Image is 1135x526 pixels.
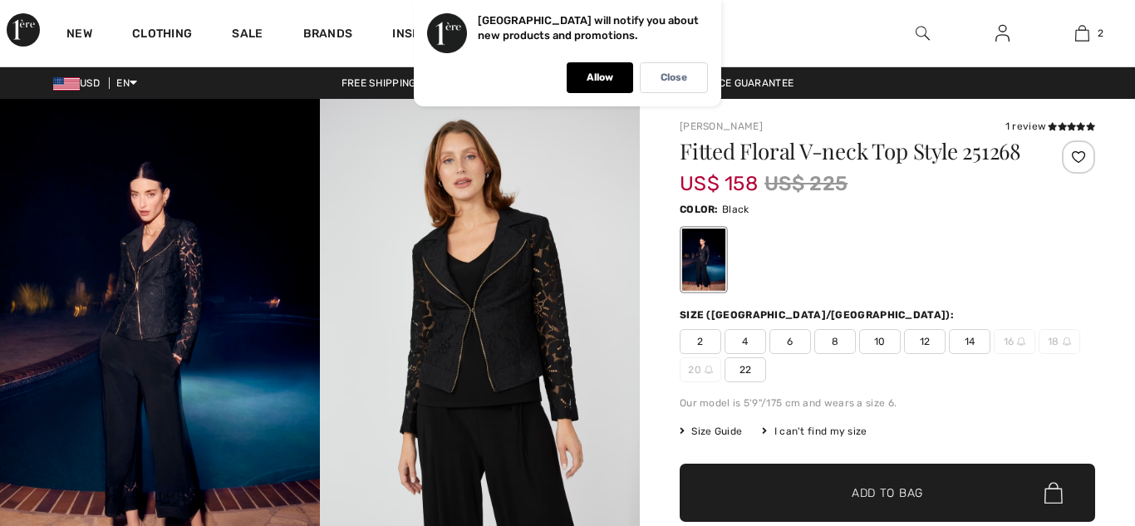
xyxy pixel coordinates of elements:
span: 20 [680,357,721,382]
span: Color: [680,204,719,215]
a: [PERSON_NAME] [680,120,763,132]
div: Our model is 5'9"/175 cm and wears a size 6. [680,396,1095,410]
img: ring-m.svg [705,366,713,374]
span: Inspiration [392,27,466,44]
span: 18 [1039,329,1080,354]
span: 14 [949,329,990,354]
img: My Info [995,23,1010,43]
a: Free shipping on orders over $99 [328,77,539,89]
a: 2 [1043,23,1121,43]
img: ring-m.svg [1017,337,1025,346]
a: Brands [303,27,353,44]
a: Lowest Price Guarantee [646,77,808,89]
div: I can't find my size [762,424,867,439]
span: 4 [725,329,766,354]
img: Bag.svg [1044,482,1063,504]
a: New [66,27,92,44]
div: Black [682,229,725,291]
span: EN [116,77,137,89]
img: search the website [916,23,930,43]
p: [GEOGRAPHIC_DATA] will notify you about new products and promotions. [478,14,699,42]
span: USD [53,77,106,89]
a: Clothing [132,27,192,44]
span: Size Guide [680,424,742,439]
p: Allow [587,71,613,84]
h1: Fitted Floral V-neck Top Style 251268 [680,140,1026,162]
div: Size ([GEOGRAPHIC_DATA]/[GEOGRAPHIC_DATA]): [680,307,957,322]
span: Black [722,204,749,215]
a: Sale [232,27,263,44]
img: My Bag [1075,23,1089,43]
div: 1 review [1005,119,1095,134]
span: 22 [725,357,766,382]
span: 8 [814,329,856,354]
span: 2 [1098,26,1103,41]
button: Add to Bag [680,464,1095,522]
span: 6 [769,329,811,354]
span: 12 [904,329,946,354]
span: 16 [994,329,1035,354]
span: 10 [859,329,901,354]
a: Sign In [982,23,1023,44]
span: Add to Bag [852,484,923,502]
span: US$ 158 [680,155,758,195]
img: ring-m.svg [1063,337,1071,346]
img: US Dollar [53,77,80,91]
span: 2 [680,329,721,354]
img: 1ère Avenue [7,13,40,47]
span: US$ 225 [764,169,848,199]
p: Close [661,71,687,84]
